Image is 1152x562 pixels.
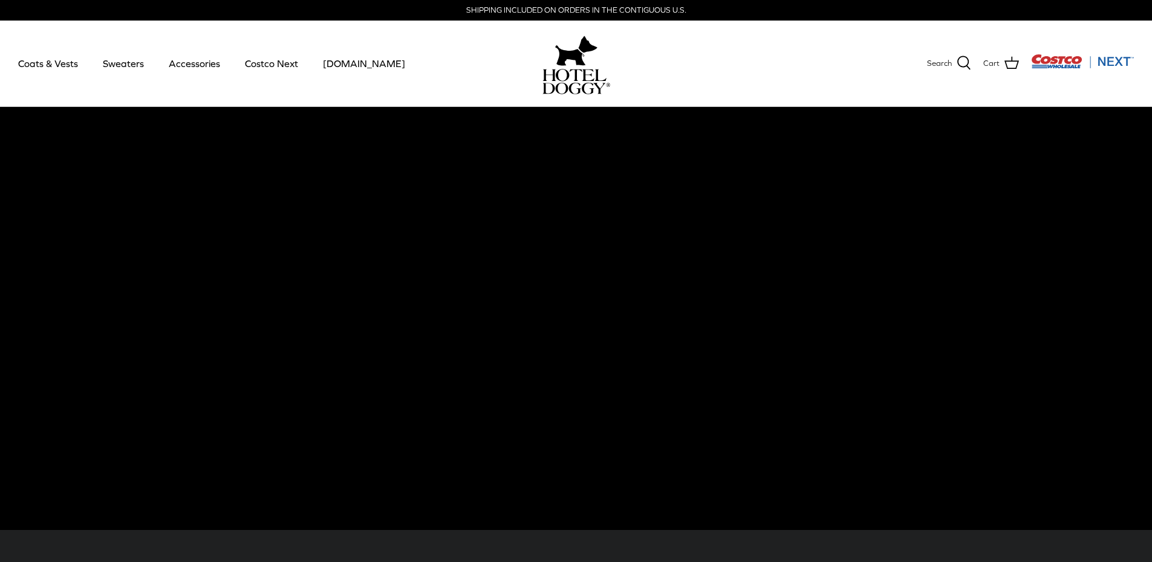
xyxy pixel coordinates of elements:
a: hoteldoggy.com hoteldoggycom [542,33,610,94]
a: Coats & Vests [7,43,89,84]
a: Visit Costco Next [1031,62,1134,71]
a: [DOMAIN_NAME] [312,43,416,84]
a: Sweaters [92,43,155,84]
a: Costco Next [234,43,309,84]
span: Cart [983,57,1000,70]
img: hoteldoggy.com [555,33,597,69]
a: Accessories [158,43,231,84]
a: Cart [983,56,1019,71]
img: hoteldoggycom [542,69,610,94]
a: Search [927,56,971,71]
img: Costco Next [1031,54,1134,69]
span: Search [927,57,952,70]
